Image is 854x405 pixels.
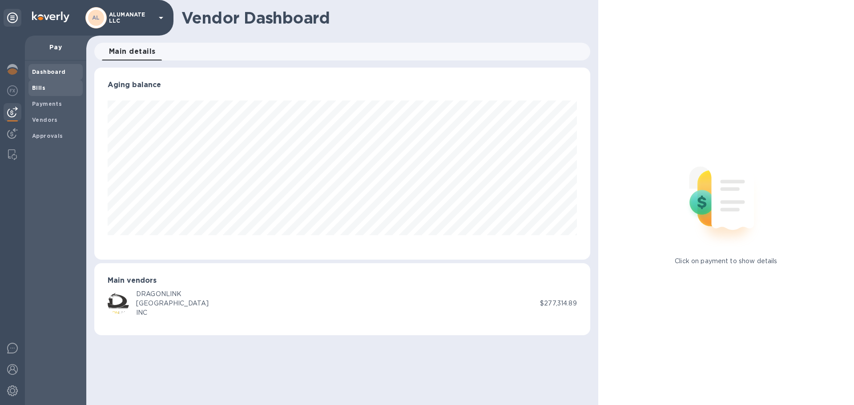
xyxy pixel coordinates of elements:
h3: Main vendors [108,277,577,285]
div: INC [136,308,209,317]
h1: Vendor Dashboard [181,8,584,27]
p: $277,314.89 [540,299,576,308]
b: Approvals [32,132,63,139]
img: Foreign exchange [7,85,18,96]
b: Bills [32,84,45,91]
p: ALUMANATE LLC [109,12,153,24]
p: Pay [32,43,79,52]
div: Unpin categories [4,9,21,27]
div: DRAGONLINK [136,289,209,299]
b: Payments [32,100,62,107]
b: AL [92,14,100,21]
b: Vendors [32,116,58,123]
span: Main details [109,45,156,58]
img: Logo [32,12,69,22]
div: [GEOGRAPHIC_DATA] [136,299,209,308]
p: Click on payment to show details [675,257,777,266]
h3: Aging balance [108,81,577,89]
b: Dashboard [32,68,66,75]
